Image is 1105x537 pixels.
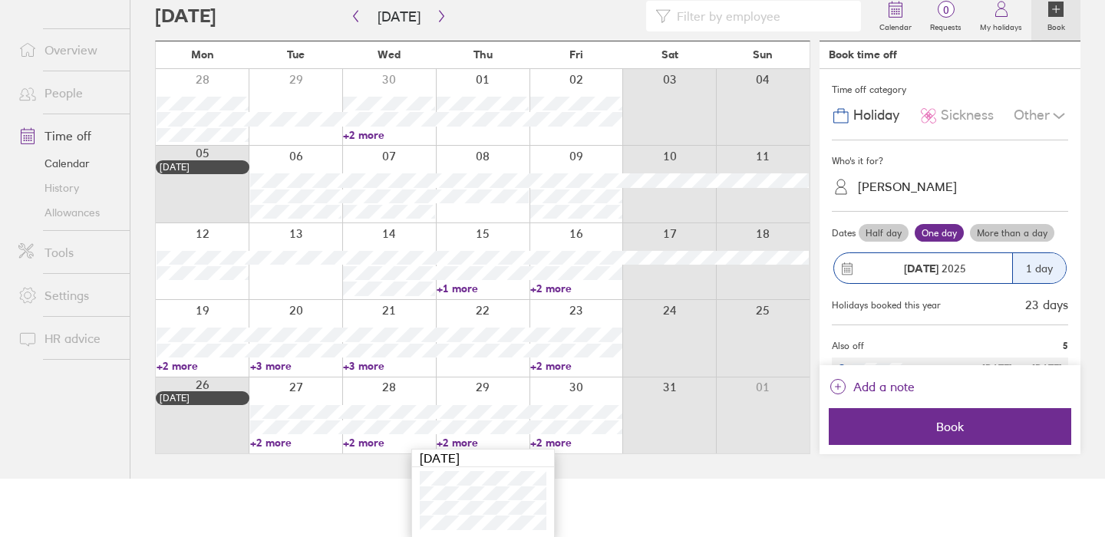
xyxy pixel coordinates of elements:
div: [DATE] [412,450,554,467]
label: Calendar [870,18,921,32]
a: +2 more [343,128,435,142]
label: Book [1038,18,1074,32]
a: Settings [6,280,130,311]
div: [DATE] [DATE] [982,363,1062,374]
a: +2 more [530,359,622,373]
span: Sat [661,48,678,61]
a: +3 more [250,359,342,373]
div: 1 day [1012,253,1066,283]
div: Holidays booked this year [832,300,941,311]
label: Half day [859,224,909,242]
span: Book [839,420,1060,433]
a: +3 more [343,359,435,373]
div: Book time off [829,48,897,61]
span: Tue [287,48,305,61]
a: +2 more [250,436,342,450]
label: My holidays [971,18,1031,32]
span: Mon [191,48,214,61]
span: Dates [832,228,856,239]
span: Sickness [941,107,994,124]
a: +2 more [157,359,249,373]
span: Fri [569,48,583,61]
a: Overview [6,35,130,65]
div: [DATE] [160,393,246,404]
button: Book [829,408,1071,445]
a: History [6,176,130,200]
input: Filter by employee [671,2,852,31]
a: +1 more [437,282,529,295]
div: Who's it for? [832,150,1068,173]
button: Add a note [829,374,915,399]
div: [PERSON_NAME] [858,180,957,194]
a: Time off [6,120,130,151]
a: Allowances [6,200,130,225]
span: Add a note [853,374,915,399]
span: 5 [1063,341,1068,351]
div: [DATE] [160,162,246,173]
span: Thu [473,48,493,61]
div: 23 days [1025,298,1068,311]
a: +2 more [343,436,435,450]
a: +2 more [530,282,622,295]
a: HR advice [6,323,130,354]
a: Calendar [6,151,130,176]
a: +2 more [530,436,622,450]
span: 2025 [904,262,966,275]
label: More than a day [970,224,1054,242]
label: One day [915,224,964,242]
div: Other [1014,101,1068,130]
span: Sun [753,48,773,61]
a: Tools [6,237,130,268]
span: Holiday [853,107,899,124]
button: [DATE] 20251 day [832,245,1068,292]
span: Also off [832,341,864,351]
span: 0 [921,4,971,16]
div: Time off category [832,78,1068,101]
span: Wed [378,48,401,61]
a: +2 more [437,436,529,450]
strong: [DATE] [904,262,938,275]
button: [DATE] [365,4,433,29]
label: Requests [921,18,971,32]
a: People [6,77,130,108]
